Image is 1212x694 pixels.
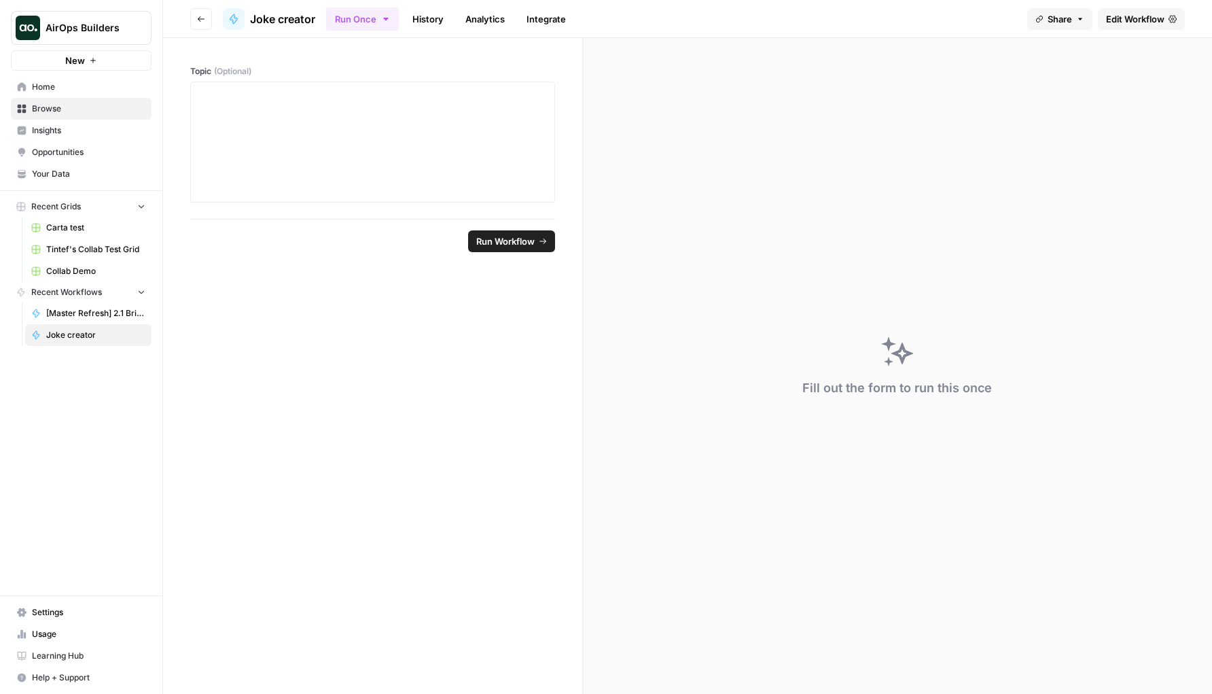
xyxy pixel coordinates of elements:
a: Insights [11,120,151,141]
span: Help + Support [32,672,145,684]
a: Your Data [11,163,151,185]
span: Your Data [32,168,145,180]
a: Browse [11,98,151,120]
button: Run Workflow [468,230,555,252]
a: Joke creator [25,324,151,346]
span: Carta test [46,222,145,234]
span: AirOps Builders [46,21,128,35]
a: Learning Hub [11,645,151,667]
a: Integrate [518,8,574,30]
span: [Master Refresh] 2.1 Brief to Outline [46,307,145,319]
span: Recent Workflows [31,286,102,298]
div: Fill out the form to run this once [802,379,992,398]
span: New [65,54,85,67]
span: Tintef's Collab Test Grid [46,243,145,256]
span: Home [32,81,145,93]
span: Edit Workflow [1106,12,1164,26]
span: Run Workflow [476,235,535,248]
a: Carta test [25,217,151,239]
button: Share [1027,8,1092,30]
a: Opportunities [11,141,151,163]
button: New [11,50,151,71]
a: Usage [11,623,151,645]
button: Help + Support [11,667,151,689]
label: Topic [190,65,555,77]
button: Workspace: AirOps Builders [11,11,151,45]
a: Collab Demo [25,260,151,282]
a: Tintef's Collab Test Grid [25,239,151,260]
button: Recent Grids [11,196,151,217]
span: Collab Demo [46,265,145,277]
span: Learning Hub [32,650,145,662]
a: Settings [11,602,151,623]
img: AirOps Builders Logo [16,16,40,40]
span: Settings [32,606,145,619]
span: Usage [32,628,145,640]
span: Insights [32,124,145,137]
span: Opportunities [32,146,145,158]
a: Home [11,76,151,98]
span: Joke creator [46,329,145,341]
a: [Master Refresh] 2.1 Brief to Outline [25,302,151,324]
span: (Optional) [214,65,251,77]
a: Analytics [457,8,513,30]
a: History [404,8,452,30]
a: Edit Workflow [1098,8,1185,30]
span: Browse [32,103,145,115]
button: Recent Workflows [11,282,151,302]
button: Run Once [326,7,399,31]
a: Joke creator [223,8,315,30]
span: Joke creator [250,11,315,27]
span: Recent Grids [31,201,81,213]
span: Share [1048,12,1072,26]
